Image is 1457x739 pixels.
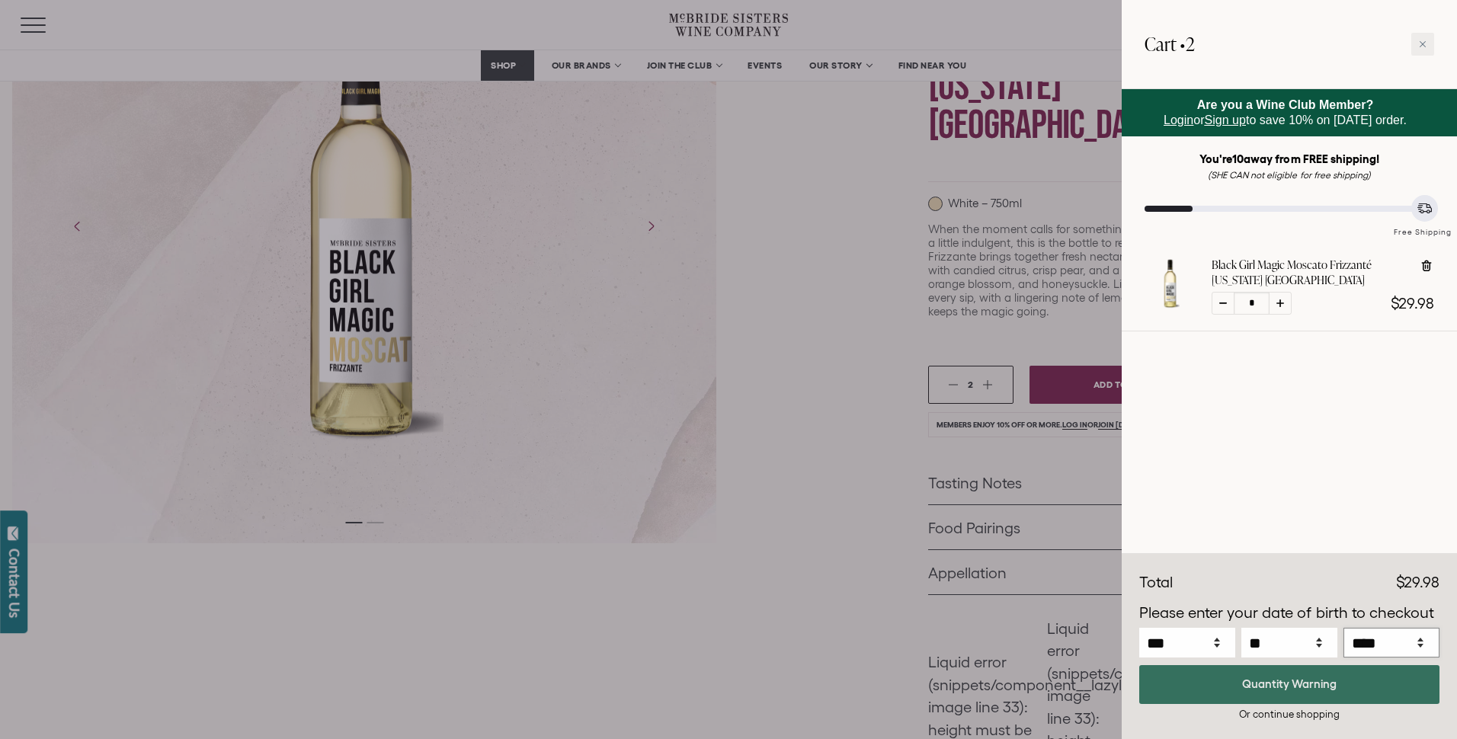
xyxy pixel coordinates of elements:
[1164,98,1407,126] span: or to save 10% on [DATE] order.
[1139,707,1439,721] div: Or continue shopping
[1232,152,1244,165] span: 10
[1396,574,1439,590] span: $29.98
[1391,295,1434,312] span: $29.98
[1197,98,1374,111] strong: Are you a Wine Club Member?
[1388,212,1457,238] div: Free Shipping
[1139,602,1439,625] p: Please enter your date of birth to checkout
[1145,296,1196,312] a: Black Girl Magic Moscato Frizzanté California NV
[1208,170,1371,180] em: (SHE CAN not eligible for free shipping)
[1205,114,1246,126] a: Sign up
[1199,152,1379,165] strong: You're away from FREE shipping!
[1186,31,1195,56] span: 2
[1145,23,1195,66] h2: Cart •
[1139,571,1173,594] div: Total
[1139,665,1439,704] button: Quantity Warning
[1164,114,1193,126] a: Login
[1212,258,1407,288] a: Black Girl Magic Moscato Frizzanté [US_STATE] [GEOGRAPHIC_DATA]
